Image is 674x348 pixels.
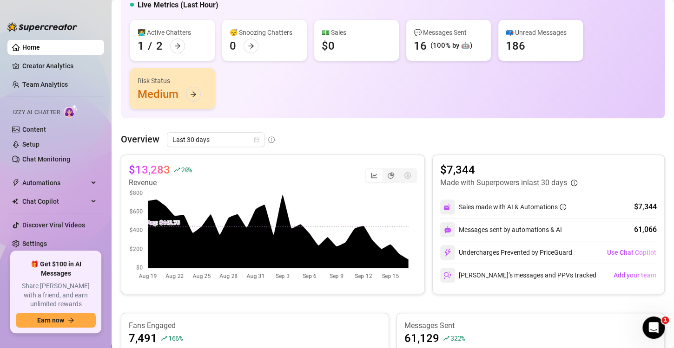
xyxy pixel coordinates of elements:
[7,22,77,32] img: logo-BBDzfeDw.svg
[613,268,657,283] button: Add your team
[371,172,377,179] span: line-chart
[68,317,74,323] span: arrow-right
[22,155,70,163] a: Chat Monitoring
[642,316,665,339] iframe: Intercom live chat
[634,224,657,235] div: 61,066
[22,126,46,133] a: Content
[254,137,259,142] span: calendar
[13,108,60,117] span: Izzy AI Chatter
[404,331,439,346] article: 61,129
[571,180,577,186] span: info-circle
[414,27,483,38] div: 💬 Messages Sent
[16,260,96,278] span: 🎁 Get $100 in AI Messages
[12,198,18,205] img: Chat Copilot
[230,27,299,38] div: 😴 Snoozing Chatters
[37,316,64,324] span: Earn now
[430,40,472,52] div: (100% by 🤖)
[12,179,20,187] span: thunderbolt
[174,43,181,49] span: arrow-right
[560,204,566,210] span: info-circle
[121,132,159,146] article: Overview
[22,240,47,247] a: Settings
[443,335,449,342] span: rise
[506,27,575,38] div: 📪 Unread Messages
[634,201,657,213] div: $7,344
[138,27,207,38] div: 👩‍💻 Active Chatters
[129,162,170,177] article: $13,283
[22,58,97,73] a: Creator Analytics
[614,271,656,279] span: Add your team
[440,268,596,283] div: [PERSON_NAME]’s messages and PPVs tracked
[22,221,85,229] a: Discover Viral Videos
[16,313,96,328] button: Earn nowarrow-right
[129,331,157,346] article: 7,491
[443,203,452,211] img: svg%3e
[268,136,275,143] span: info-circle
[129,321,381,331] article: Fans Engaged
[440,222,562,237] div: Messages sent by automations & AI
[161,335,167,342] span: rise
[365,168,417,183] div: segmented control
[22,141,40,148] a: Setup
[388,172,394,179] span: pie-chart
[322,39,335,53] div: $0
[440,245,572,260] div: Undercharges Prevented by PriceGuard
[174,167,180,173] span: rise
[404,172,411,179] span: dollar-circle
[440,162,577,177] article: $7,344
[22,175,88,190] span: Automations
[607,245,657,260] button: Use Chat Copilot
[443,248,452,257] img: svg%3e
[661,316,669,324] span: 1
[506,39,525,53] div: 186
[190,91,197,97] span: arrow-right
[414,39,427,53] div: 16
[443,271,452,279] img: svg%3e
[64,104,78,118] img: AI Chatter
[440,177,567,188] article: Made with Superpowers in last 30 days
[181,165,192,174] span: 20 %
[404,321,657,331] article: Messages Sent
[22,81,68,88] a: Team Analytics
[138,39,144,53] div: 1
[607,249,656,256] span: Use Chat Copilot
[168,334,183,342] span: 166 %
[156,39,163,53] div: 2
[444,226,451,233] img: svg%3e
[322,27,391,38] div: 💵 Sales
[129,177,192,188] article: Revenue
[230,39,236,53] div: 0
[22,194,88,209] span: Chat Copilot
[248,43,254,49] span: arrow-right
[16,282,96,309] span: Share [PERSON_NAME] with a friend, and earn unlimited rewards
[450,334,465,342] span: 322 %
[138,76,207,86] div: Risk Status
[459,202,566,212] div: Sales made with AI & Automations
[172,133,259,147] span: Last 30 days
[22,44,40,51] a: Home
